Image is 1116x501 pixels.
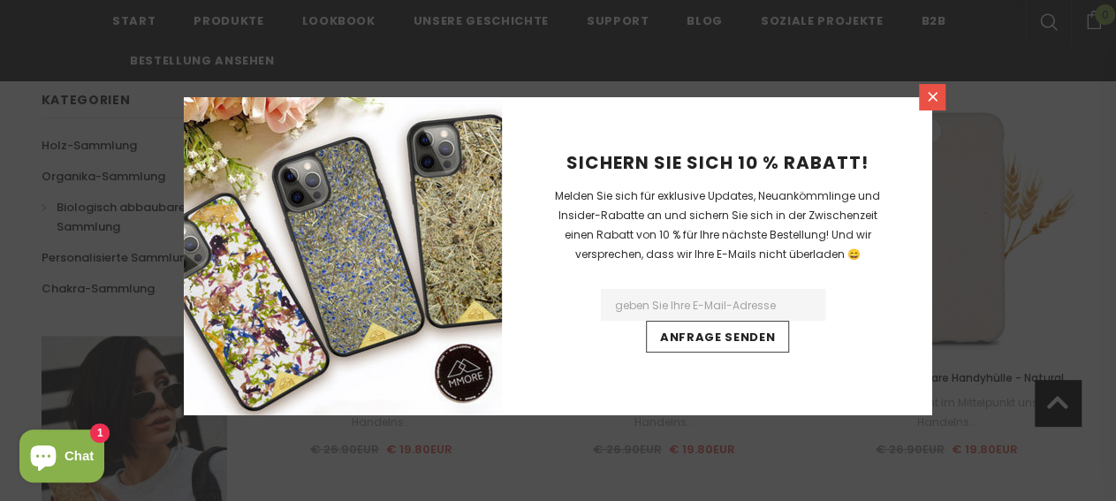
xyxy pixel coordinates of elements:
[646,321,789,353] input: Anfrage senden
[566,150,869,175] span: Sichern Sie sich 10 % Rabatt!
[555,188,880,262] span: Melden Sie sich für exklusive Updates, Neuankömmlinge und Insider-Rabatte an und sichern Sie sich...
[14,429,110,487] inbox-online-store-chat: Shopify online store chat
[919,84,945,110] a: Menu
[601,289,825,321] input: Email Address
